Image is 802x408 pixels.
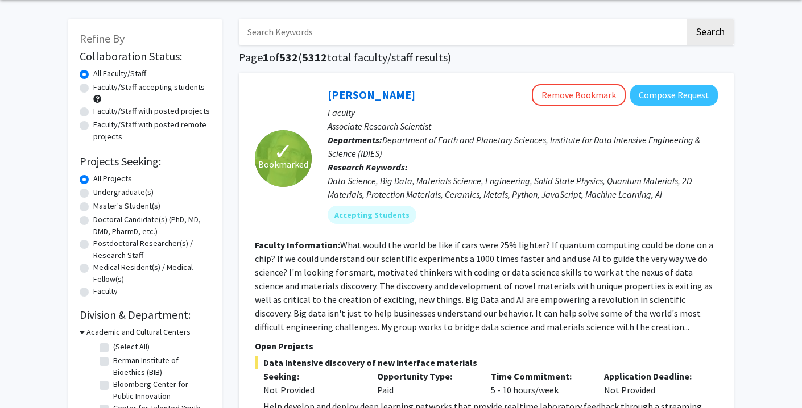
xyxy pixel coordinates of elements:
[328,134,700,159] span: Department of Earth and Planetary Sciences, Institute for Data Intensive Engineering & Science (I...
[113,355,208,378] label: Berman Institute of Bioethics (BIB)
[93,200,160,212] label: Master's Student(s)
[328,161,408,173] b: Research Keywords:
[93,119,210,143] label: Faculty/Staff with posted remote projects
[93,285,118,297] label: Faculty
[255,239,340,251] b: Faculty Information:
[93,81,205,93] label: Faculty/Staff accepting students
[532,84,626,106] button: Remove Bookmark
[328,119,718,133] p: Associate Research Scientist
[328,88,415,102] a: [PERSON_NAME]
[328,206,416,224] mat-chip: Accepting Students
[255,339,718,353] p: Open Projects
[491,369,588,383] p: Time Commitment:
[596,369,709,397] div: Not Provided
[274,146,293,157] span: ✓
[80,308,210,322] h2: Division & Department:
[328,134,382,145] b: Departments:
[255,356,718,369] span: Data intensive discovery of new interface materials
[239,51,734,64] h1: Page of ( total faculty/staff results)
[604,369,701,383] p: Application Deadline:
[482,369,596,397] div: 5 - 10 hours/week
[93,238,210,261] label: Postdoctoral Researcher(s) / Research Staff
[93,173,132,185] label: All Projects
[80,155,210,168] h2: Projects Seeking:
[263,369,360,383] p: Seeking:
[80,31,125,45] span: Refine By
[93,186,154,198] label: Undergraduate(s)
[328,174,718,201] div: Data Science, Big Data, Materials Science, Engineering, Solid State Physics, Quantum Materials, 2...
[687,19,734,45] button: Search
[302,50,327,64] span: 5312
[86,326,191,338] h3: Academic and Cultural Centers
[377,369,474,383] p: Opportunity Type:
[93,68,146,80] label: All Faculty/Staff
[113,378,208,402] label: Bloomberg Center for Public Innovation
[93,214,210,238] label: Doctoral Candidate(s) (PhD, MD, DMD, PharmD, etc.)
[255,239,713,332] fg-read-more: What would the world be like if cars were 25% lighter? If quantum computing could be done on a ch...
[328,106,718,119] p: Faculty
[369,369,482,397] div: Paid
[93,261,210,285] label: Medical Resident(s) / Medical Fellow(s)
[80,49,210,63] h2: Collaboration Status:
[279,50,298,64] span: 532
[239,19,685,45] input: Search Keywords
[9,357,48,399] iframe: Chat
[630,85,718,106] button: Compose Request to David Elbert
[263,50,269,64] span: 1
[263,383,360,397] div: Not Provided
[93,105,210,117] label: Faculty/Staff with posted projects
[258,157,308,171] span: Bookmarked
[113,341,150,353] label: (Select All)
